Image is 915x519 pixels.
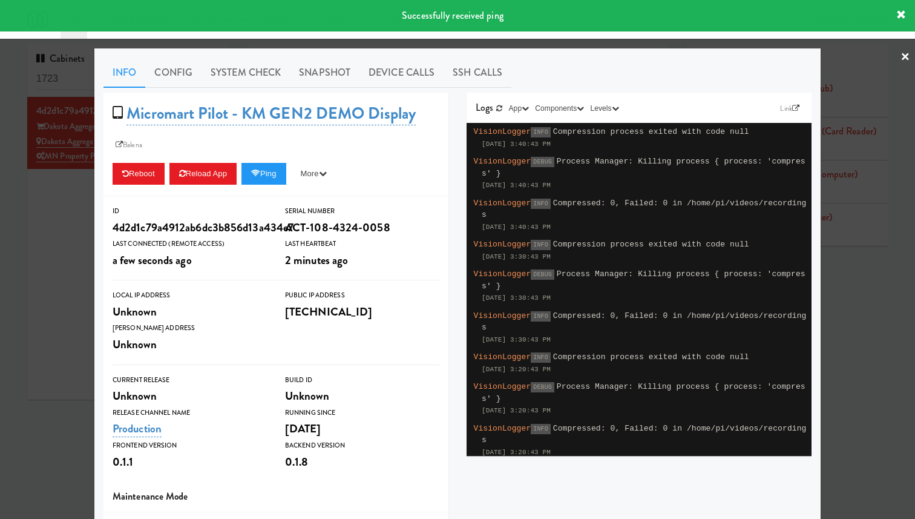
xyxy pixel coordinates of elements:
[482,311,807,332] span: Compressed: 0, Failed: 0 in /home/pi/videos/recordings
[241,163,286,185] button: Ping
[531,240,550,250] span: INFO
[531,382,554,392] span: DEBUG
[113,163,165,185] button: Reboot
[474,199,531,208] span: VisionLogger
[553,127,749,136] span: Compression process exited with code null
[482,182,551,189] span: [DATE] 3:40:43 PM
[113,420,162,437] a: Production
[113,489,188,503] span: Maintenance Mode
[285,386,439,406] div: Unknown
[900,39,910,76] a: ×
[587,102,621,114] button: Levels
[474,127,531,136] span: VisionLogger
[113,407,267,419] div: Release Channel Name
[482,199,807,220] span: Compressed: 0, Failed: 0 in /home/pi/videos/recordings
[113,452,267,472] div: 0.1.1
[482,366,551,373] span: [DATE] 3:20:43 PM
[290,58,359,88] a: Snapshot
[113,205,267,217] div: ID
[145,58,202,88] a: Config
[482,223,551,231] span: [DATE] 3:40:43 PM
[474,240,531,249] span: VisionLogger
[482,294,551,302] span: [DATE] 3:30:43 PM
[482,407,551,414] span: [DATE] 3:20:43 PM
[285,289,439,302] div: Public IP Address
[285,217,439,238] div: ACT-108-4324-0058
[482,140,551,148] span: [DATE] 3:40:43 PM
[285,420,321,437] span: [DATE]
[113,217,267,238] div: 4d2d1c79a4912ab6dc3b856d13a434e7
[103,58,145,88] a: Info
[474,269,531,279] span: VisionLogger
[113,302,267,322] div: Unknown
[531,311,550,322] span: INFO
[291,163,336,185] button: More
[532,102,587,114] button: Components
[482,253,551,260] span: [DATE] 3:30:43 PM
[482,449,551,456] span: [DATE] 3:20:43 PM
[126,102,416,125] a: Micromart Pilot - KM GEN2 DEMO Display
[285,252,348,268] span: 2 minutes ago
[474,382,531,391] span: VisionLogger
[531,352,550,363] span: INFO
[553,352,749,362] span: Compression process exited with code null
[777,102,802,114] a: Link
[506,102,533,114] button: App
[531,127,550,137] span: INFO
[113,334,267,355] div: Unknown
[285,302,439,322] div: [TECHNICAL_ID]
[531,269,554,280] span: DEBUG
[285,374,439,386] div: Build Id
[531,424,550,434] span: INFO
[113,322,267,334] div: [PERSON_NAME] Address
[113,440,267,452] div: Frontend Version
[285,452,439,472] div: 0.1.8
[482,269,805,291] span: Process Manager: Killing process { process: 'compress' }
[482,157,805,178] span: Process Manager: Killing process { process: 'compress' }
[553,240,749,249] span: Compression process exited with code null
[285,440,439,452] div: Backend Version
[482,382,805,403] span: Process Manager: Killing process { process: 'compress' }
[285,407,439,419] div: Running Since
[476,101,493,114] span: Logs
[474,311,531,320] span: VisionLogger
[474,352,531,362] span: VisionLogger
[113,386,267,406] div: Unknown
[113,139,145,151] a: Balena
[113,289,267,302] div: Local IP Address
[113,252,192,268] span: a few seconds ago
[531,199,550,209] span: INFO
[444,58,511,88] a: SSH Calls
[474,157,531,166] span: VisionLogger
[285,238,439,250] div: Last Heartbeat
[169,163,237,185] button: Reload App
[531,157,554,167] span: DEBUG
[359,58,444,88] a: Device Calls
[113,374,267,386] div: Current Release
[113,238,267,250] div: Last Connected (Remote Access)
[202,58,290,88] a: System Check
[482,336,551,343] span: [DATE] 3:30:43 PM
[482,424,807,445] span: Compressed: 0, Failed: 0 in /home/pi/videos/recordings
[402,8,503,22] span: Successfully received ping
[474,424,531,433] span: VisionLogger
[285,205,439,217] div: Serial Number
